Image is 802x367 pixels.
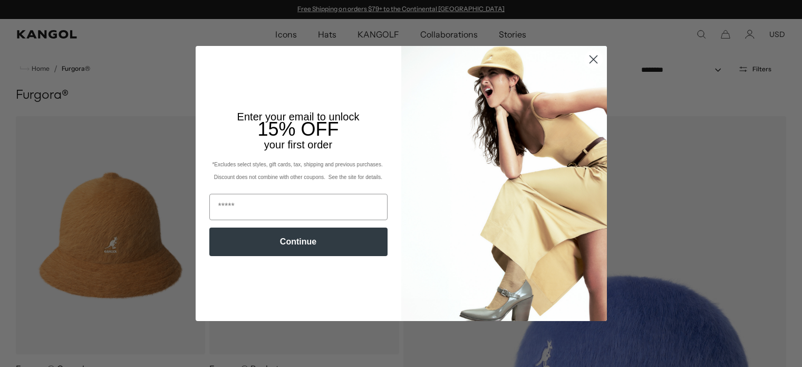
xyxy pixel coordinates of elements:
[209,228,388,256] button: Continue
[257,118,339,140] span: 15% OFF
[212,162,384,180] span: *Excludes select styles, gift cards, tax, shipping and previous purchases. Discount does not comb...
[237,111,360,123] span: Enter your email to unlock
[401,46,607,321] img: 93be19ad-e773-4382-80b9-c9d740c9197f.jpeg
[264,139,332,150] span: your first order
[584,50,603,69] button: Close dialog
[209,194,388,220] input: Email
